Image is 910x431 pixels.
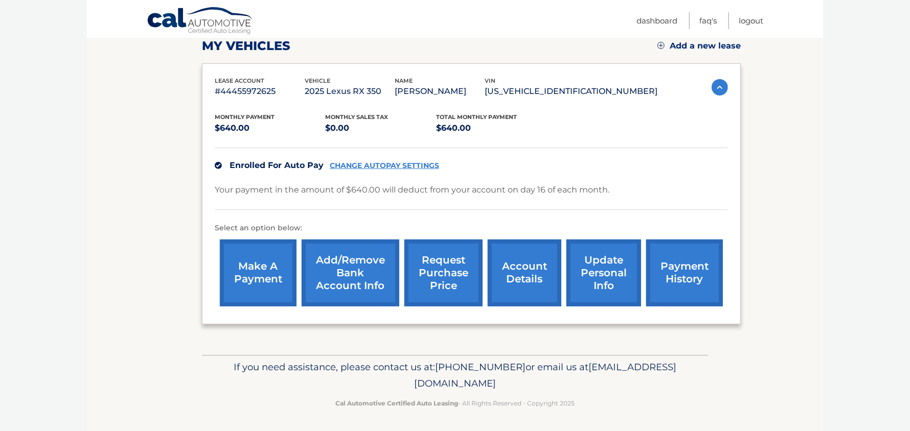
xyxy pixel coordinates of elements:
p: - All Rights Reserved - Copyright 2025 [209,398,701,409]
img: check.svg [215,162,222,169]
p: If you need assistance, please contact us at: or email us at [209,359,701,392]
span: Enrolled For Auto Pay [230,160,324,170]
a: payment history [646,240,723,306]
img: accordion-active.svg [712,79,728,95]
span: vehicle [305,77,330,84]
p: $640.00 [215,121,326,135]
span: Monthly Payment [215,113,275,121]
strong: Cal Automotive Certified Auto Leasing [335,399,458,407]
a: FAQ's [699,12,717,29]
a: request purchase price [404,240,483,306]
a: Add a new lease [657,41,741,51]
p: 2025 Lexus RX 350 [305,84,395,99]
p: $0.00 [326,121,437,135]
a: Logout [739,12,763,29]
p: #44455972625 [215,84,305,99]
p: $640.00 [436,121,547,135]
a: Cal Automotive [147,7,254,36]
p: [PERSON_NAME] [395,84,485,99]
a: update personal info [566,240,641,306]
img: add.svg [657,42,665,49]
span: [PHONE_NUMBER] [435,361,526,373]
h2: my vehicles [202,38,290,54]
p: [US_VEHICLE_IDENTIFICATION_NUMBER] [485,84,657,99]
p: Select an option below: [215,222,728,234]
a: Add/Remove bank account info [302,240,399,306]
a: account details [488,240,561,306]
span: lease account [215,77,264,84]
p: Your payment in the amount of $640.00 will deduct from your account on day 16 of each month. [215,183,609,197]
a: CHANGE AUTOPAY SETTINGS [330,161,439,170]
a: Dashboard [636,12,677,29]
span: vin [485,77,495,84]
span: Total Monthly Payment [436,113,517,121]
a: make a payment [220,240,297,306]
span: Monthly sales Tax [326,113,389,121]
span: name [395,77,413,84]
